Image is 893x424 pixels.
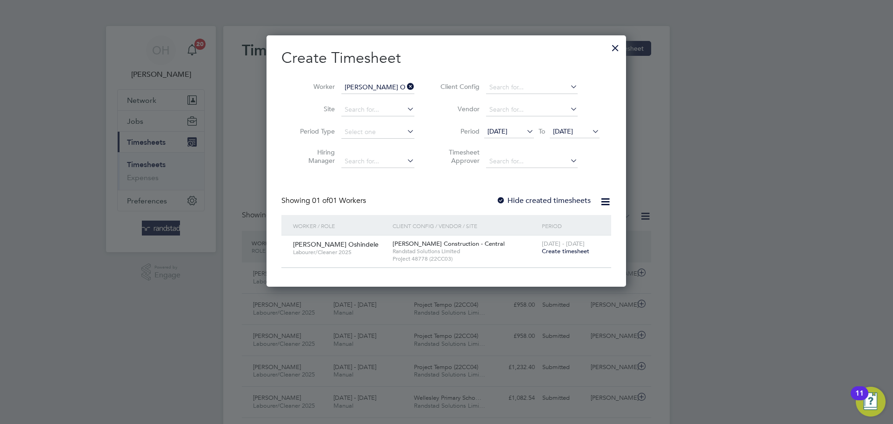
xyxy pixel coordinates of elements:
span: 01 of [312,196,329,205]
span: [DATE] [553,127,573,135]
span: To [536,125,548,137]
input: Search for... [486,81,578,94]
input: Search for... [341,81,414,94]
label: Hide created timesheets [496,196,591,205]
input: Search for... [341,155,414,168]
button: Open Resource Center, 11 new notifications [856,387,886,417]
span: 01 Workers [312,196,366,205]
label: Period [438,127,480,135]
span: Labourer/Cleaner 2025 [293,249,386,256]
label: Vendor [438,105,480,113]
label: Client Config [438,82,480,91]
input: Select one [341,126,414,139]
input: Search for... [486,103,578,116]
span: Project 48778 (22CC03) [393,255,537,262]
label: Site [293,105,335,113]
span: Create timesheet [542,247,589,255]
input: Search for... [486,155,578,168]
span: [DATE] [487,127,507,135]
label: Hiring Manager [293,148,335,165]
div: Period [540,215,602,236]
label: Timesheet Approver [438,148,480,165]
div: Worker / Role [291,215,390,236]
div: 11 [855,393,864,405]
span: [PERSON_NAME] Construction - Central [393,240,505,248]
input: Search for... [341,103,414,116]
span: [DATE] - [DATE] [542,240,585,248]
div: Client Config / Vendor / Site [390,215,540,236]
label: Worker [293,82,335,91]
span: Randstad Solutions Limited [393,248,537,255]
label: Period Type [293,127,335,135]
h2: Create Timesheet [281,48,611,68]
span: [PERSON_NAME] Oshindele [293,240,379,249]
div: Showing [281,196,368,206]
